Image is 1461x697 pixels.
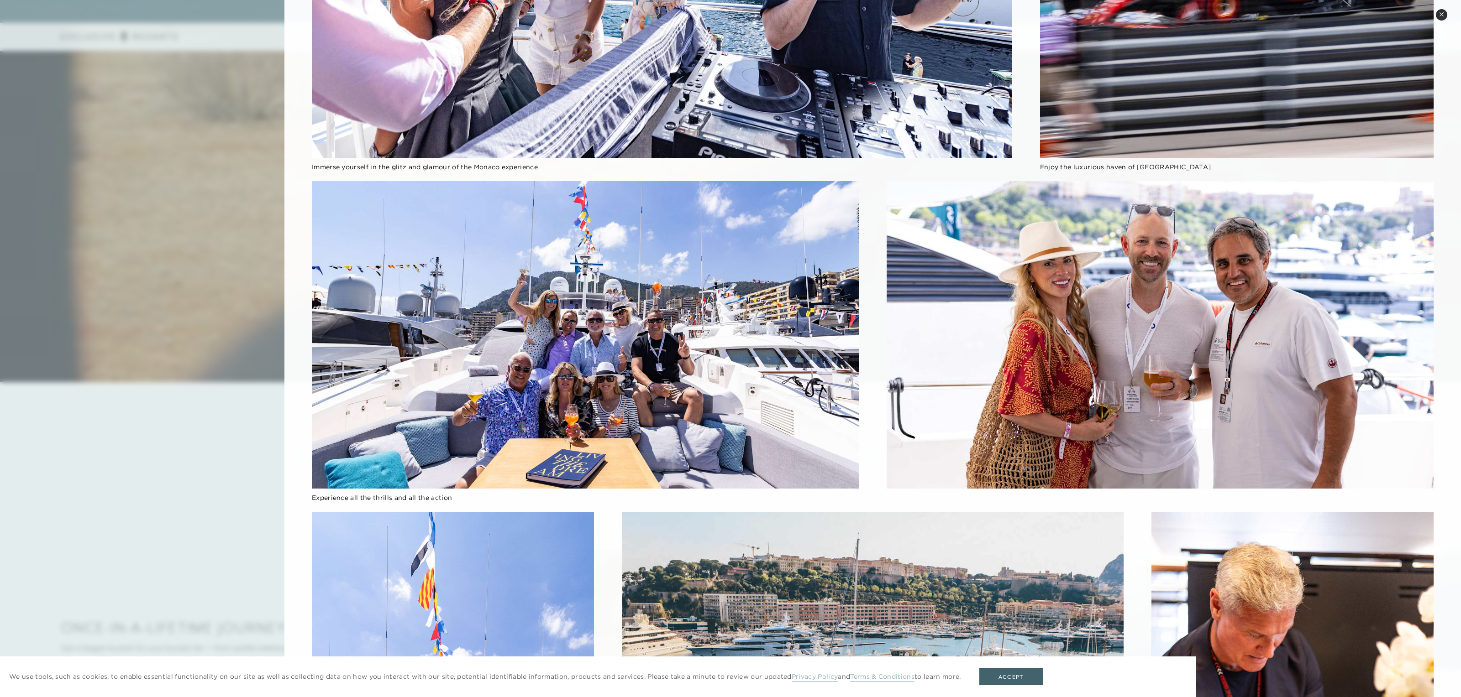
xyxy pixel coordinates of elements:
button: Accept [979,668,1043,686]
span: Experience all the thrills and all the action [312,494,452,502]
span: Immerse yourself in the glitz and glamour of the Monaco experience [312,163,538,171]
a: Terms & Conditions [850,672,914,682]
p: We use tools, such as cookies, to enable essential functionality on our site as well as collectin... [9,672,961,681]
img: A group of Exclusive Resorts Members on a yacht in Monaco. [312,181,859,489]
span: Enjoy the luxurious haven of [GEOGRAPHIC_DATA] [1040,163,1211,171]
a: Privacy Policy [792,672,838,682]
